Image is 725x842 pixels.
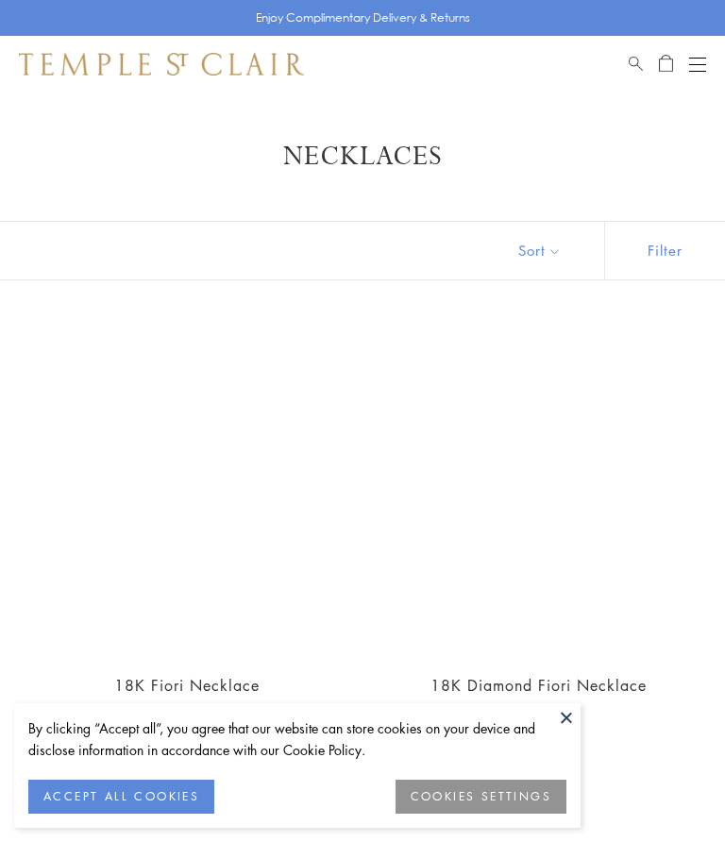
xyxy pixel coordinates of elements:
[396,780,566,814] button: COOKIES SETTINGS
[659,53,673,76] a: Open Shopping Bag
[28,717,566,761] div: By clicking “Accept all”, you agree that our website can store cookies on your device and disclos...
[604,222,725,279] button: Show filters
[23,328,351,656] a: 18K Fiori Necklace
[256,8,470,27] p: Enjoy Complimentary Delivery & Returns
[114,675,260,696] a: 18K Fiori Necklace
[374,328,702,656] a: N31810-FIORI
[430,675,647,696] a: 18K Diamond Fiori Necklace
[47,140,678,174] h1: Necklaces
[629,53,643,76] a: Search
[476,222,604,279] button: Show sort by
[19,53,304,76] img: Temple St. Clair
[689,53,706,76] button: Open navigation
[28,780,214,814] button: ACCEPT ALL COOKIES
